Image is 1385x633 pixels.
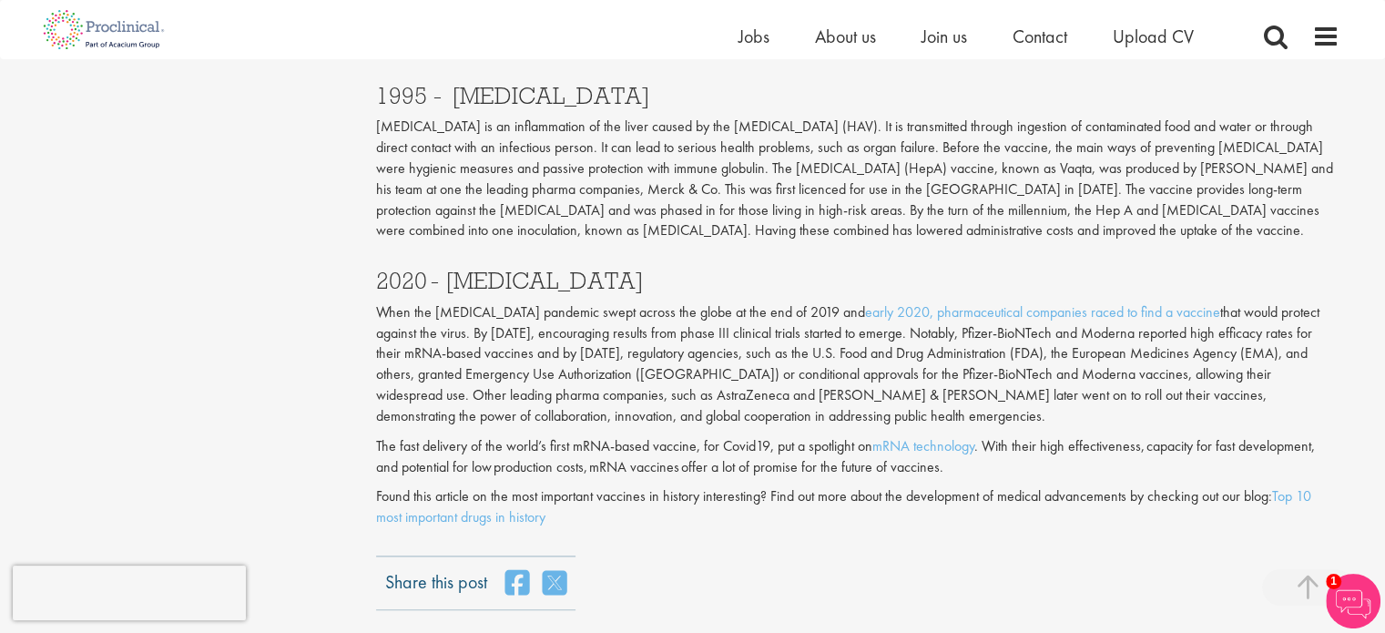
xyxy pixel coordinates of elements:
[922,25,967,48] a: Join us
[376,486,1339,528] p: Found this article on the most important vaccines in history interesting? Find out more about the...
[376,269,1339,292] h3: 2020 - [MEDICAL_DATA]
[865,302,1220,322] a: early 2020, pharmaceutical companies raced to find a vaccine
[376,436,1339,478] p: The fast delivery of the world’s first mRNA-based vaccine, for Covid19, put a spotlight on . With...
[543,569,566,597] a: share on twitter
[376,486,1311,526] a: Top 10 most important drugs in history
[1326,574,1341,589] span: 1
[1013,25,1067,48] a: Contact
[376,84,1339,107] h3: 1995 - [MEDICAL_DATA]
[13,566,246,620] iframe: reCAPTCHA
[376,302,1339,427] p: When the [MEDICAL_DATA] pandemic swept across the globe at the end of 2019 and that would protect...
[1113,25,1194,48] a: Upload CV
[376,117,1339,241] p: [MEDICAL_DATA] is an inflammation of the liver caused by the [MEDICAL_DATA] (HAV). It is transmit...
[738,25,769,48] a: Jobs
[872,436,974,455] a: mRNA technology
[1326,574,1380,628] img: Chatbot
[815,25,876,48] a: About us
[385,569,487,582] label: Share this post
[505,569,529,597] a: share on facebook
